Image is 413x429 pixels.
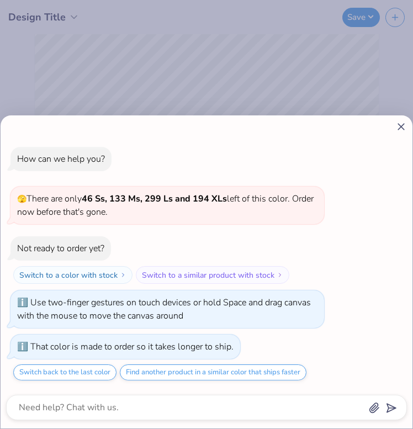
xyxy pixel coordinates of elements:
span: There are only left of this color. Order now before that's gone. [17,193,314,218]
button: Switch to a similar product with stock [136,266,289,284]
img: Switch to a similar product with stock [277,272,283,278]
button: Find another product in a similar color that ships faster [120,364,306,380]
img: Switch to a color with stock [120,272,126,278]
div: Not ready to order yet? [17,242,104,255]
div: How can we help you? [17,153,105,165]
span: 🫣 [17,194,27,204]
div: Use two-finger gestures on touch devices or hold Space and drag canvas with the mouse to move the... [17,296,311,322]
button: Switch to a color with stock [13,266,133,284]
strong: 46 Ss, 133 Ms, 299 Ls and 194 XLs [82,193,227,205]
button: Switch back to the last color [13,364,117,380]
div: That color is made to order so it takes longer to ship. [30,341,234,353]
